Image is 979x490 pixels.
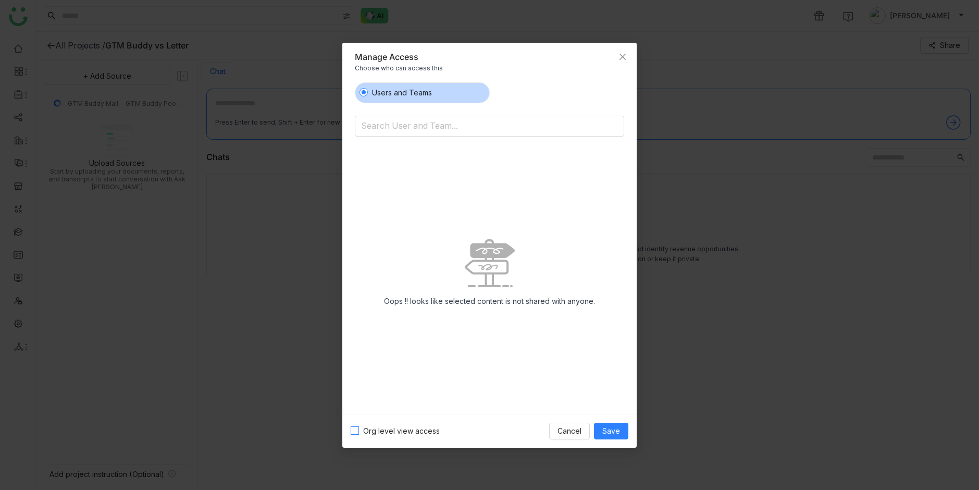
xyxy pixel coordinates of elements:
[355,63,624,74] div: Choose who can access this
[359,425,444,437] span: Org level view access
[465,239,515,287] img: No data
[594,423,628,439] button: Save
[609,43,637,71] button: Close
[557,425,581,437] span: Cancel
[549,423,590,439] button: Cancel
[602,425,620,437] span: Save
[368,87,436,99] span: Users and Teams
[376,287,603,315] div: Oops !! looks like selected content is not shared with anyone.
[355,51,418,63] div: Manage Access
